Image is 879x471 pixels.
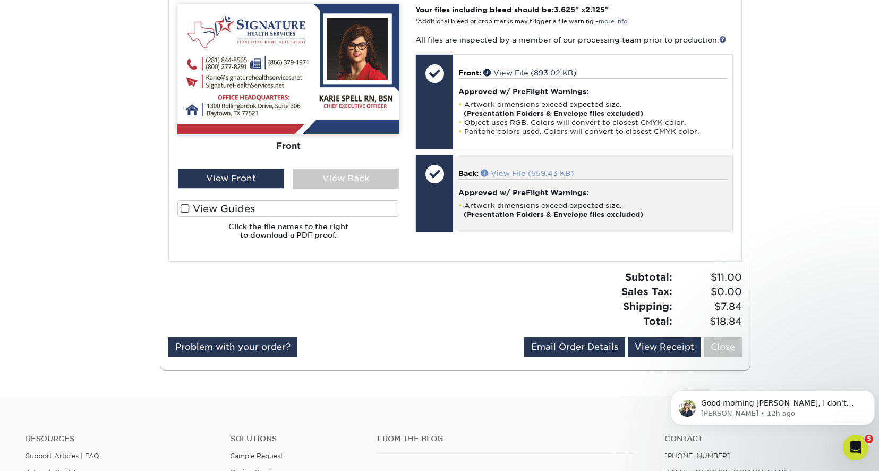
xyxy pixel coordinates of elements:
[458,169,479,178] span: Back:
[676,299,742,314] span: $7.84
[458,127,727,136] li: Pantone colors used. Colors will convert to closest CMYK color.
[599,18,627,25] a: more info
[676,270,742,285] span: $11.00
[458,188,727,197] h4: Approved w/ PreFlight Warnings:
[676,284,742,299] span: $0.00
[458,201,727,219] li: Artwork dimensions exceed expected size.
[625,271,672,283] strong: Subtotal:
[168,337,297,357] a: Problem with your order?
[481,169,574,178] a: View File (559.43 KB)
[524,337,625,357] a: Email Order Details
[35,41,195,51] p: Message from Irene, sent 12h ago
[35,31,190,103] span: Good morning [PERSON_NAME], I don't see a sample packet request but please let me know what maili...
[293,169,399,189] div: View Back
[25,434,215,443] h4: Resources
[458,87,727,96] h4: Approved w/ PreFlight Warnings:
[483,69,576,77] a: View File (893.02 KB)
[177,200,399,217] label: View Guides
[377,434,636,443] h4: From the Blog
[178,169,284,189] div: View Front
[415,5,609,14] strong: Your files including bleed should be: " x "
[623,300,672,312] strong: Shipping:
[843,435,868,460] iframe: Intercom live chat
[643,315,672,327] strong: Total:
[415,18,627,25] small: *Additional bleed or crop marks may trigger a file warning –
[458,118,727,127] li: Object uses RGB. Colors will convert to closest CMYK color.
[415,35,732,45] p: All files are inspected by a member of our processing team prior to production.
[458,100,727,118] li: Artwork dimensions exceed expected size.
[865,435,873,443] span: 5
[667,368,879,442] iframe: Intercom notifications message
[676,314,742,329] span: $18.84
[621,285,672,297] strong: Sales Tax:
[458,69,481,77] span: Front:
[231,434,361,443] h4: Solutions
[628,337,701,357] a: View Receipt
[177,222,399,248] h6: Click the file names to the right to download a PDF proof.
[585,5,605,14] span: 2.125
[464,211,643,218] strong: (Presentation Folders & Envelope files excluded)
[231,452,283,460] a: Sample Request
[704,337,742,357] a: Close
[464,110,643,117] strong: (Presentation Folders & Envelope files excluded)
[664,434,854,443] a: Contact
[177,134,399,158] div: Front
[554,5,575,14] span: 3.625
[664,452,730,460] a: [PHONE_NUMBER]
